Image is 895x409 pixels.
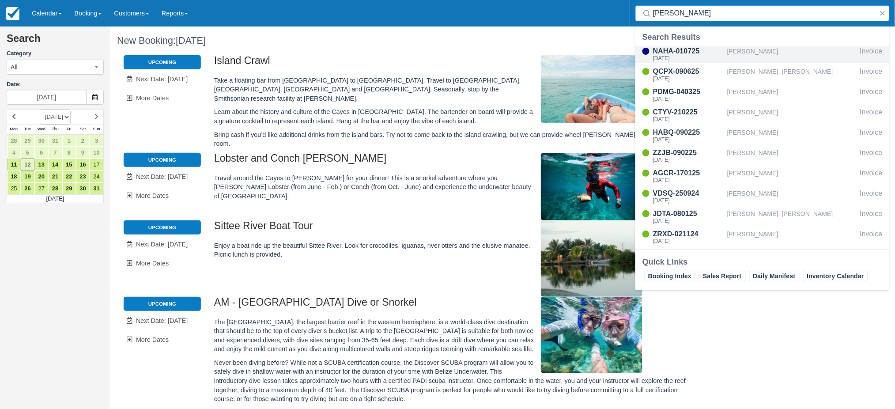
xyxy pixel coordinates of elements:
[214,174,695,201] p: Travel around the Cayes to [PERSON_NAME] for your dinner! This is a snorkel adventure where you [...
[34,170,48,182] a: 20
[699,271,745,281] a: Sales Report
[635,229,890,246] a: ZRXD-021124[DATE][PERSON_NAME]Invoice
[124,55,201,69] li: Upcoming
[727,87,857,103] div: [PERSON_NAME]
[48,159,62,170] a: 14
[727,229,857,246] div: [PERSON_NAME]
[76,170,90,182] a: 23
[860,87,883,103] div: Invoice
[62,147,76,159] a: 8
[653,137,724,142] div: [DATE]
[214,130,695,148] p: Bring cash if you’d like additional drinks from the island bars. Try not to come back to the isla...
[653,117,724,122] div: [DATE]
[635,107,890,124] a: CTYV-210225[DATE][PERSON_NAME]Invoice
[635,87,890,103] a: PDMG-040325[DATE][PERSON_NAME]Invoice
[21,170,34,182] a: 19
[635,66,890,83] a: QCPX-090625[DATE][PERSON_NAME], [PERSON_NAME]Invoice
[90,125,103,134] th: Sun
[176,35,206,46] span: [DATE]
[76,125,90,134] th: Sat
[727,168,857,185] div: [PERSON_NAME]
[653,87,724,97] div: PDMG-040325
[214,318,695,354] p: The [GEOGRAPHIC_DATA], the largest barrier reef in the western hemisphere, is a world-class dive ...
[635,208,890,225] a: JDTA-080125[DATE][PERSON_NAME], [PERSON_NAME]Invoice
[7,60,104,75] button: All
[653,168,724,178] div: AGCR-170125
[214,220,695,237] h2: Sittee River Boat Tour
[727,127,857,144] div: [PERSON_NAME]
[6,7,19,20] img: checkfront-main-nav-mini-logo.png
[214,241,695,259] p: Enjoy a boat ride up the beautiful Sittee River. Look for crocodiles, iguanas, river otters and t...
[7,49,104,58] label: Category
[214,76,695,103] p: Take a floating bar from [GEOGRAPHIC_DATA] to [GEOGRAPHIC_DATA]. Travel to [GEOGRAPHIC_DATA], [GE...
[136,336,169,343] span: More Dates
[7,135,21,147] a: 28
[34,159,48,170] a: 13
[653,178,724,183] div: [DATE]
[90,135,103,147] a: 3
[214,297,695,313] h2: AM - [GEOGRAPHIC_DATA] Dive or Snorkel
[541,220,642,297] img: M307-1
[653,218,724,223] div: [DATE]
[653,66,724,77] div: QCPX-090625
[90,147,103,159] a: 10
[653,107,724,117] div: CTYV-210225
[124,168,201,186] a: Next Date: [DATE]
[76,182,90,194] a: 30
[860,107,883,124] div: Invoice
[727,208,857,225] div: [PERSON_NAME], [PERSON_NAME]
[653,46,724,57] div: NAHA-010725
[653,208,724,219] div: JDTA-080125
[642,32,883,42] div: Search Results
[653,198,724,203] div: [DATE]
[653,229,724,239] div: ZRXD-021124
[214,153,695,169] h2: Lobster and Conch [PERSON_NAME]
[34,147,48,159] a: 6
[653,239,724,244] div: [DATE]
[76,159,90,170] a: 16
[48,147,62,159] a: 7
[214,107,695,125] p: Learn about the history and culture of the Cayes in [GEOGRAPHIC_DATA]. The bartender on board wil...
[635,148,890,164] a: ZZJB-090225[DATE][PERSON_NAME]Invoice
[653,96,724,102] div: [DATE]
[727,46,857,63] div: [PERSON_NAME]
[7,125,21,134] th: Mon
[124,312,201,330] a: Next Date: [DATE]
[541,297,642,373] img: M294-1
[860,148,883,164] div: Invoice
[635,168,890,185] a: AGCR-170125[DATE][PERSON_NAME]Invoice
[62,135,76,147] a: 1
[644,271,695,281] a: Booking Index
[749,271,800,281] a: Daily Manifest
[635,188,890,205] a: VDSQ-250924[DATE][PERSON_NAME]Invoice
[21,135,34,147] a: 29
[124,220,201,235] li: Upcoming
[34,125,48,134] th: Wed
[48,125,62,134] th: Thu
[34,135,48,147] a: 30
[727,66,857,83] div: [PERSON_NAME], [PERSON_NAME]
[136,76,188,83] span: Next Date: [DATE]
[541,153,642,220] img: M306-1
[48,170,62,182] a: 21
[860,188,883,205] div: Invoice
[727,148,857,164] div: [PERSON_NAME]
[653,157,724,163] div: [DATE]
[860,66,883,83] div: Invoice
[21,159,34,170] a: 12
[90,170,103,182] a: 24
[136,95,169,102] span: More Dates
[653,56,724,61] div: [DATE]
[62,159,76,170] a: 15
[635,46,890,63] a: NAHA-010725[DATE][PERSON_NAME]Invoice
[727,107,857,124] div: [PERSON_NAME]
[7,80,104,89] label: Date:
[136,173,188,180] span: Next Date: [DATE]
[48,182,62,194] a: 28
[124,70,201,88] a: Next Date: [DATE]
[653,127,724,138] div: HABQ-090225
[21,147,34,159] a: 5
[7,194,104,203] td: [DATE]
[21,125,34,134] th: Tue
[62,170,76,182] a: 22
